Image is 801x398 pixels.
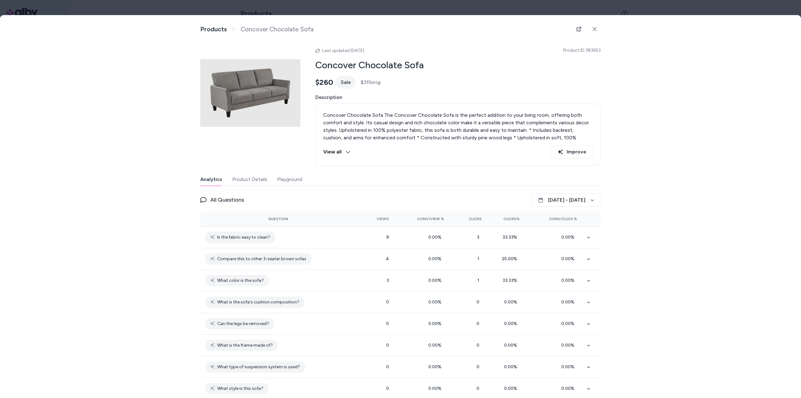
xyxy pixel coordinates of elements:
[492,214,520,224] button: Clicks%
[200,173,222,186] button: Analytics
[477,256,482,261] span: 1
[504,386,520,391] span: 0.00 %
[386,343,389,348] span: 0
[561,256,577,261] span: 0.00 %
[200,25,227,33] a: Products
[428,364,444,370] span: 0.00 %
[386,364,389,370] span: 0
[504,299,520,305] span: 0.00 %
[217,342,273,349] span: What is the frame made of?
[477,299,482,305] span: 0
[504,364,520,370] span: 0.00 %
[477,386,482,391] span: 0
[503,216,520,221] span: Clicks%
[217,363,300,371] span: What type of suspension system is used?
[217,320,269,328] span: Can the legs be removed?
[503,278,520,283] span: 33.33 %
[232,173,267,186] button: Product Details
[549,216,577,221] span: Conv/Click %
[561,299,577,305] span: 0.00 %
[217,234,270,241] span: Is the fabric easy to clean?
[477,278,482,283] span: 1
[532,194,601,207] button: [DATE] - [DATE]
[268,216,288,221] span: Question
[377,216,389,221] span: Views
[502,256,520,261] span: 25.00 %
[561,343,577,348] span: 0.00 %
[428,386,444,391] span: 0.00 %
[386,256,389,261] span: 4
[504,343,520,348] span: 0.00 %
[551,145,593,158] button: Improve
[428,256,444,261] span: 0.00 %
[561,235,577,240] span: 0.00 %
[386,386,389,391] span: 0
[477,235,482,240] span: 3
[417,216,444,221] span: Conv/View %
[200,25,314,33] nav: breadcrumb
[504,321,520,326] span: 0.00 %
[268,214,288,224] button: Question
[386,235,389,240] span: 9
[561,364,577,370] span: 0.00 %
[428,321,444,326] span: 0.00 %
[361,79,381,86] span: $315 orig.
[323,145,350,158] button: View all
[217,277,264,284] span: What color is the sofa?
[469,216,482,221] span: Clicks
[477,364,482,370] span: 0
[454,214,482,224] button: Clicks
[315,78,333,87] span: $260
[217,385,263,392] span: What style is this sofa?
[315,94,601,101] span: Description
[530,214,577,224] button: Conv/Click %
[428,343,444,348] span: 0.00 %
[428,235,444,240] span: 0.00 %
[428,278,444,283] span: 0.00 %
[503,235,520,240] span: 33.33 %
[217,298,299,306] span: What is the sofa's cushion composition?
[561,386,577,391] span: 0.00 %
[336,76,356,89] div: Sale
[322,48,364,53] span: Last updated [DATE]
[428,299,444,305] span: 0.00 %
[563,47,601,54] span: Product ID: 383653
[386,321,389,326] span: 0
[361,214,389,224] button: Views
[386,278,389,283] span: 3
[210,195,244,204] span: All Questions
[217,255,306,263] span: Compare this to other 3-seater brown sofas
[399,214,444,224] button: Conv/View %
[477,321,482,326] span: 0
[277,173,302,186] button: Playground
[477,343,482,348] span: 0
[561,278,577,283] span: 0.00 %
[241,25,314,33] span: Concover Chocolate Sofa
[561,321,577,326] span: 0.00 %
[315,59,601,71] h2: Concover Chocolate Sofa
[323,111,593,172] p: Concover Chocolate Sofa The Concover Chocolate Sofa is the perfect addition to your living room, ...
[200,43,300,143] img: 383653_brown_fabric_sofa_signature_720.jpg
[386,299,389,305] span: 0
